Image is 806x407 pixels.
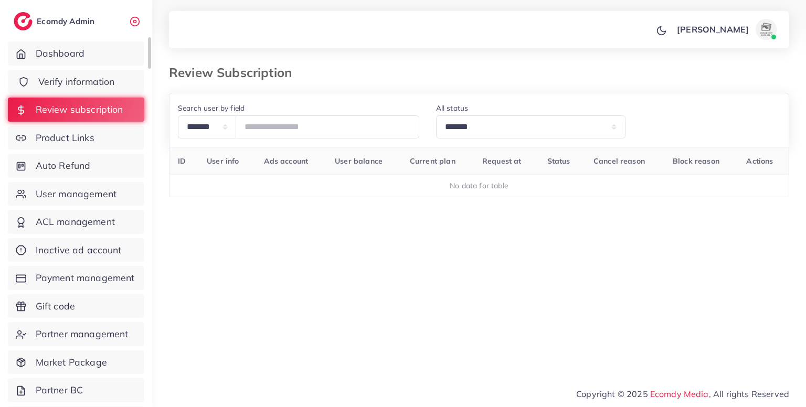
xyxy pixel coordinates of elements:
[169,65,300,80] h3: Review Subscription
[264,156,309,166] span: Ads account
[36,215,115,229] span: ACL management
[36,243,122,257] span: Inactive ad account
[8,322,144,346] a: Partner management
[593,156,645,166] span: Cancel reason
[175,180,783,191] div: No data for table
[8,182,144,206] a: User management
[482,156,522,166] span: Request at
[576,388,789,400] span: Copyright © 2025
[8,98,144,122] a: Review subscription
[8,350,144,374] a: Market Package
[207,156,239,166] span: User info
[8,378,144,402] a: Partner BC
[8,210,144,234] a: ACL management
[335,156,383,166] span: User balance
[36,131,94,145] span: Product Links
[36,383,83,397] span: Partner BC
[8,126,144,150] a: Product Links
[36,47,84,60] span: Dashboard
[36,103,123,116] span: Review subscription
[547,156,570,166] span: Status
[650,389,709,399] a: Ecomdy Media
[14,12,33,30] img: logo
[36,356,107,369] span: Market Package
[36,327,129,341] span: Partner management
[8,154,144,178] a: Auto Refund
[38,75,115,89] span: Verify information
[8,70,144,94] a: Verify information
[36,271,135,285] span: Payment management
[8,294,144,318] a: Gift code
[178,156,186,166] span: ID
[677,23,749,36] p: [PERSON_NAME]
[8,238,144,262] a: Inactive ad account
[436,103,469,113] label: All status
[178,103,245,113] label: Search user by field
[36,299,75,313] span: Gift code
[36,159,91,173] span: Auto Refund
[36,187,116,201] span: User management
[671,19,781,40] a: [PERSON_NAME]avatar
[37,16,97,26] h2: Ecomdy Admin
[8,266,144,290] a: Payment management
[756,19,777,40] img: avatar
[673,156,719,166] span: Block reason
[14,12,97,30] a: logoEcomdy Admin
[709,388,789,400] span: , All rights Reserved
[8,41,144,66] a: Dashboard
[746,156,773,166] span: Actions
[410,156,455,166] span: Current plan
